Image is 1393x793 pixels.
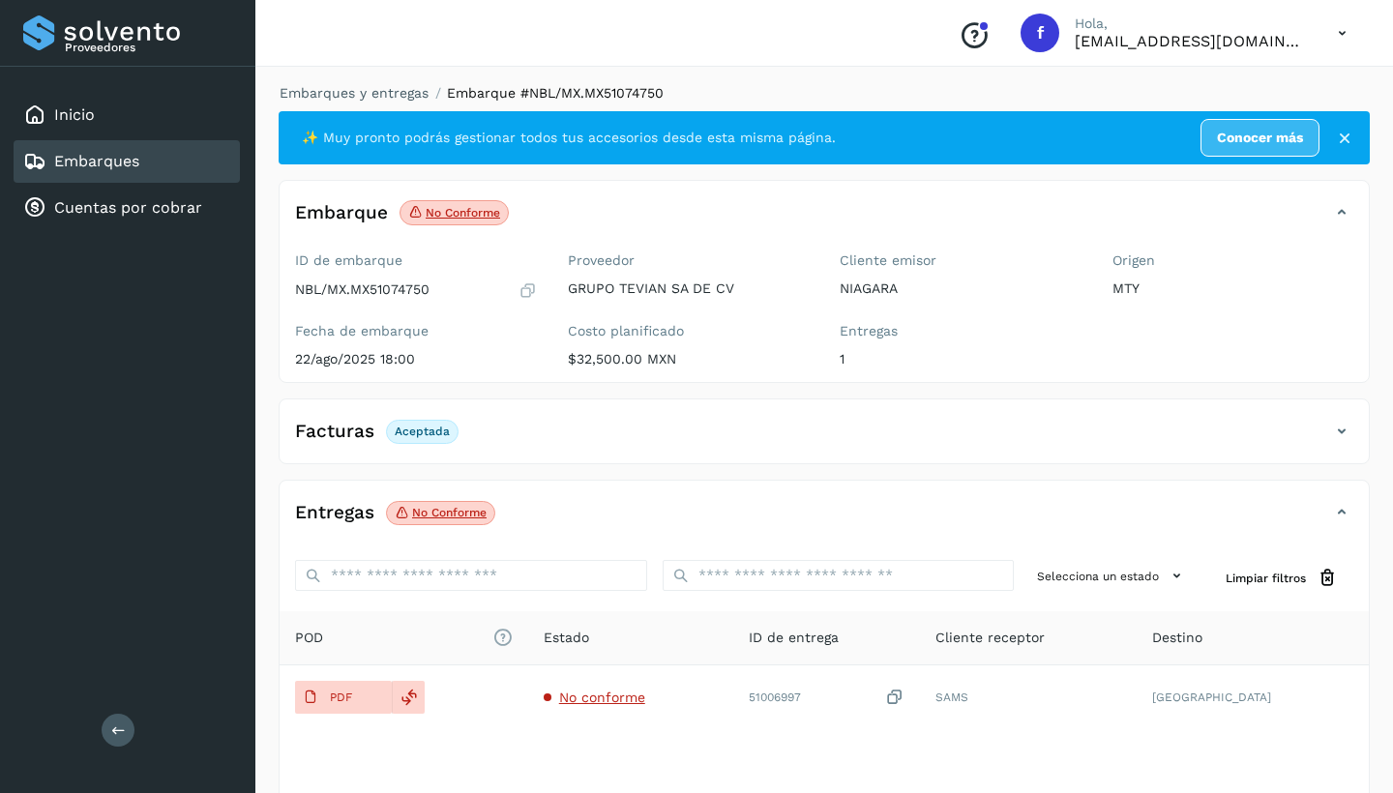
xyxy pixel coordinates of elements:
p: MTY [1112,280,1354,297]
p: Hola, [1075,15,1307,32]
p: NBL/MX.MX51074750 [295,281,430,298]
p: GRUPO TEVIAN SA DE CV [568,280,810,297]
button: PDF [295,681,392,714]
a: Embarques [54,152,139,170]
label: Fecha de embarque [295,323,537,339]
a: Embarques y entregas [280,85,429,101]
span: Destino [1152,628,1202,648]
label: Costo planificado [568,323,810,339]
td: SAMS [920,665,1137,729]
p: No conforme [426,206,500,220]
p: 1 [840,351,1082,367]
span: Limpiar filtros [1226,570,1306,587]
nav: breadcrumb [279,83,1370,103]
div: EntregasNo conforme [280,496,1369,544]
p: $32,500.00 MXN [568,351,810,367]
span: POD [295,628,513,648]
label: ID de embarque [295,252,537,269]
span: ID de entrega [749,628,839,648]
p: Aceptada [395,425,450,438]
label: Proveedor [568,252,810,269]
div: Reemplazar POD [392,681,425,714]
h4: Facturas [295,421,374,443]
a: Conocer más [1200,119,1319,157]
p: 22/ago/2025 18:00 [295,351,537,367]
a: Cuentas por cobrar [54,198,202,217]
span: No conforme [559,690,645,705]
label: Origen [1112,252,1354,269]
a: Inicio [54,105,95,124]
div: Embarques [14,140,240,183]
h4: Entregas [295,502,374,524]
button: Selecciona un estado [1029,560,1195,592]
div: EmbarqueNo conforme [280,196,1369,245]
p: NIAGARA [840,280,1082,297]
div: FacturasAceptada [280,415,1369,463]
div: 51006997 [749,688,904,708]
span: ✨ Muy pronto podrás gestionar todos tus accesorios desde esta misma página. [302,128,836,148]
button: Limpiar filtros [1210,560,1353,596]
p: factura@grupotevian.com [1075,32,1307,50]
label: Cliente emisor [840,252,1082,269]
p: No conforme [412,506,487,519]
h4: Embarque [295,202,388,224]
div: Cuentas por cobrar [14,187,240,229]
span: Embarque #NBL/MX.MX51074750 [447,85,664,101]
span: Estado [544,628,589,648]
div: Inicio [14,94,240,136]
p: PDF [330,690,352,704]
td: [GEOGRAPHIC_DATA] [1137,665,1369,729]
p: Proveedores [65,41,232,54]
span: Cliente receptor [935,628,1045,648]
label: Entregas [840,323,1082,339]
